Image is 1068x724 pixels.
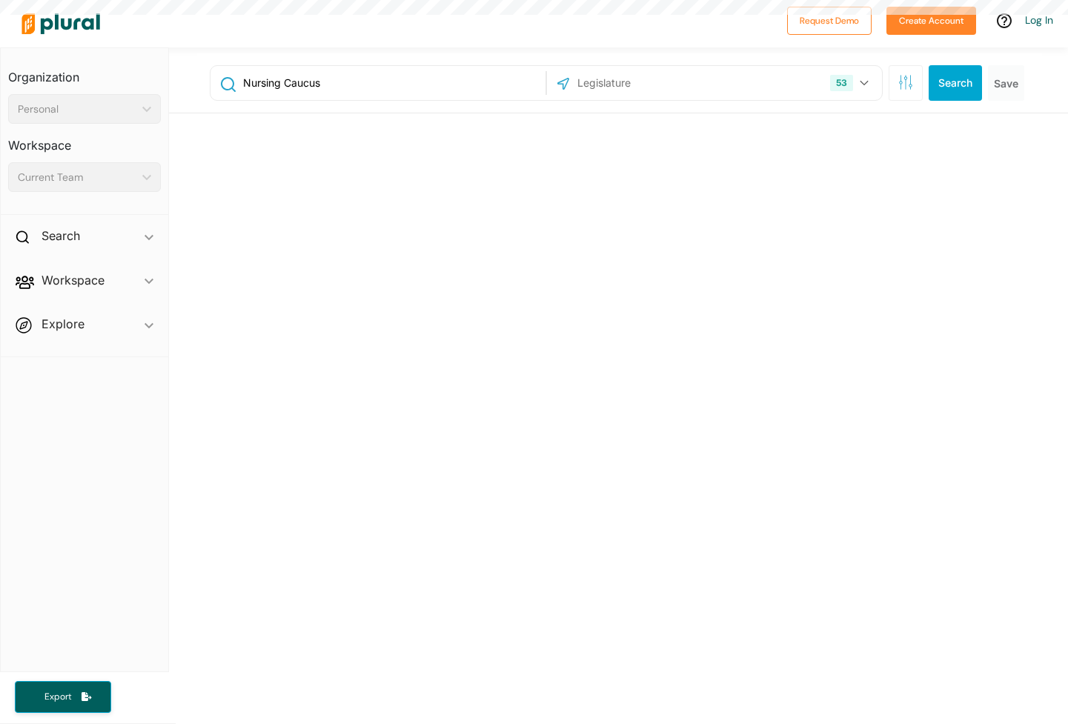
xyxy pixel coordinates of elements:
[34,691,82,703] span: Export
[15,681,111,713] button: Export
[18,170,136,185] div: Current Team
[787,7,872,35] button: Request Demo
[8,124,161,156] h3: Workspace
[576,69,734,97] input: Legislature
[42,228,80,244] h2: Search
[787,12,872,27] a: Request Demo
[830,75,853,91] div: 53
[988,65,1024,101] button: Save
[886,7,976,35] button: Create Account
[18,102,136,117] div: Personal
[242,69,542,97] input: Enter keywords, bill # or legislator name
[898,75,913,87] span: Search Filters
[1025,13,1053,27] a: Log In
[886,12,976,27] a: Create Account
[8,56,161,88] h3: Organization
[929,65,982,101] button: Search
[824,69,878,97] button: 53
